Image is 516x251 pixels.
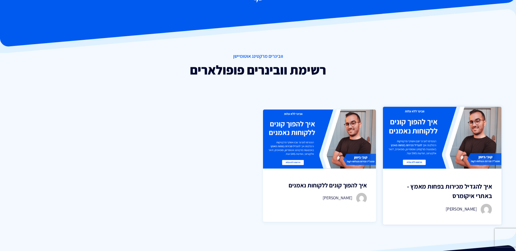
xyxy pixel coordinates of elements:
span: [PERSON_NAME] [446,206,477,212]
a: איך להפוך קונים ללקוחות נאמנים [PERSON_NAME] [263,110,376,222]
img: webinar-default.png [263,110,376,169]
span: [PERSON_NAME] [323,195,352,200]
h3: איך להפוך קונים ללקוחות נאמנים [272,181,367,190]
a: איך להגדיל מכירות בפחות מאמץ - באתרי איקומרס [PERSON_NAME] [383,107,502,225]
h3: איך להגדיל מכירות בפחות מאמץ - באתרי איקומרס [393,182,492,201]
img: webinar-default.png [383,107,502,169]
